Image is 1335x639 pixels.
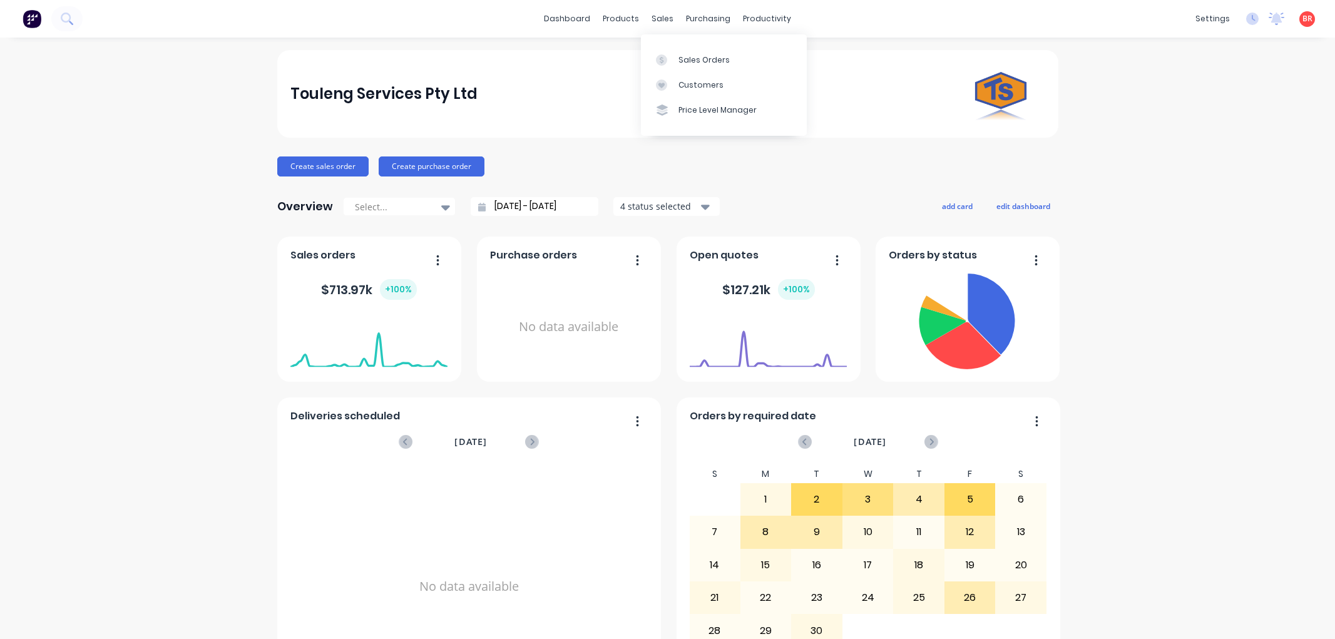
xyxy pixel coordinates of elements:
button: add card [934,198,981,214]
div: 17 [843,550,893,581]
span: Sales orders [290,248,355,263]
div: + 100 % [778,279,815,300]
div: W [842,465,894,483]
span: Open quotes [690,248,759,263]
div: 21 [690,582,740,613]
div: 16 [792,550,842,581]
div: 9 [792,516,842,548]
div: T [791,465,842,483]
div: S [689,465,740,483]
div: 5 [945,484,995,515]
div: 27 [996,582,1046,613]
div: + 100 % [380,279,417,300]
div: 13 [996,516,1046,548]
div: productivity [737,9,797,28]
a: Sales Orders [641,47,807,72]
div: Price Level Manager [678,105,757,116]
a: Customers [641,73,807,98]
span: [DATE] [454,435,487,449]
a: Price Level Manager [641,98,807,123]
div: settings [1189,9,1236,28]
div: 10 [843,516,893,548]
div: Sales Orders [678,54,730,66]
div: 2 [792,484,842,515]
button: edit dashboard [988,198,1058,214]
div: 8 [741,516,791,548]
div: 1 [741,484,791,515]
div: 24 [843,582,893,613]
div: F [944,465,996,483]
div: M [740,465,792,483]
div: 22 [741,582,791,613]
button: 4 status selected [613,197,720,216]
div: 15 [741,550,791,581]
div: 3 [843,484,893,515]
img: Factory [23,9,41,28]
div: 14 [690,550,740,581]
div: 25 [894,582,944,613]
button: Create sales order [277,156,369,176]
div: 6 [996,484,1046,515]
div: 19 [945,550,995,581]
button: Create purchase order [379,156,484,176]
div: 20 [996,550,1046,581]
div: products [596,9,645,28]
span: Deliveries scheduled [290,409,400,424]
span: [DATE] [854,435,886,449]
div: purchasing [680,9,737,28]
div: sales [645,9,680,28]
span: Orders by status [889,248,977,263]
div: Customers [678,79,724,91]
div: T [893,465,944,483]
a: dashboard [538,9,596,28]
span: Orders by required date [690,409,816,424]
div: 26 [945,582,995,613]
img: Touleng Services Pty Ltd [957,50,1045,138]
div: Overview [277,194,333,219]
div: $ 713.97k [321,279,417,300]
div: 12 [945,516,995,548]
span: BR [1302,13,1312,24]
div: 4 status selected [620,200,699,213]
div: 7 [690,516,740,548]
div: No data available [490,268,647,386]
span: Purchase orders [490,248,577,263]
div: 4 [894,484,944,515]
div: 11 [894,516,944,548]
div: S [995,465,1046,483]
div: $ 127.21k [722,279,815,300]
div: 18 [894,550,944,581]
div: 23 [792,582,842,613]
div: Touleng Services Pty Ltd [290,81,478,106]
